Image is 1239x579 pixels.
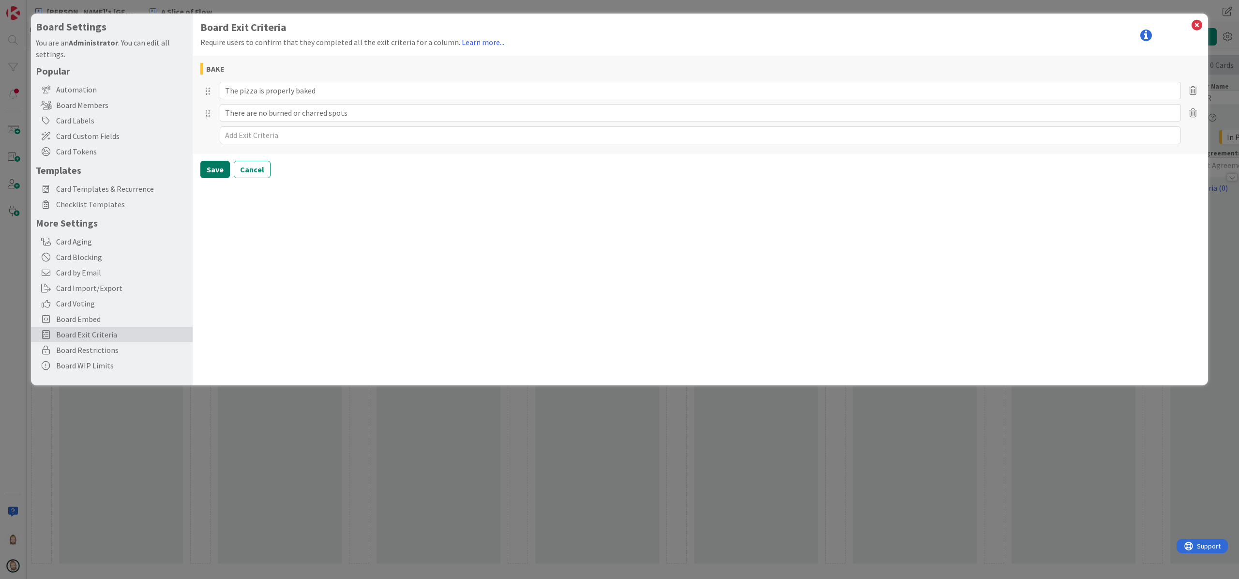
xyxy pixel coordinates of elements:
input: Add Exit Criteria [220,104,1181,122]
div: Card Import/Export [31,280,193,296]
input: Add Exit Criteria [220,82,1181,99]
span: Card by Email [56,267,188,278]
div: Automation [31,82,193,97]
span: Card Voting [56,298,188,309]
b: BAKE [206,63,225,75]
span: Card Tokens [56,146,188,157]
span: Support [20,1,44,13]
button: Cancel [234,161,271,178]
h5: Popular [36,65,188,77]
span: Board Embed [56,313,188,325]
a: Learn more... [462,37,504,47]
div: Board Members [31,97,193,113]
h1: Board Exit Criteria [200,21,1200,33]
span: Checklist Templates [56,198,188,210]
h5: More Settings [36,217,188,229]
div: Card Labels [31,113,193,128]
div: You are an . You can edit all settings. [36,37,188,60]
span: Board Exit Criteria [56,329,188,340]
b: Administrator [69,38,118,47]
div: Require users to confirm that they completed all the exit criteria for a column. [200,36,1200,48]
button: Save [200,161,230,178]
span: Board Restrictions [56,344,188,356]
div: Card Aging [31,234,193,249]
span: Card Templates & Recurrence [56,183,188,195]
span: Card Custom Fields [56,130,188,142]
div: Card Blocking [31,249,193,265]
h5: Templates [36,164,188,176]
h4: Board Settings [36,21,188,33]
div: Board WIP Limits [31,358,193,373]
